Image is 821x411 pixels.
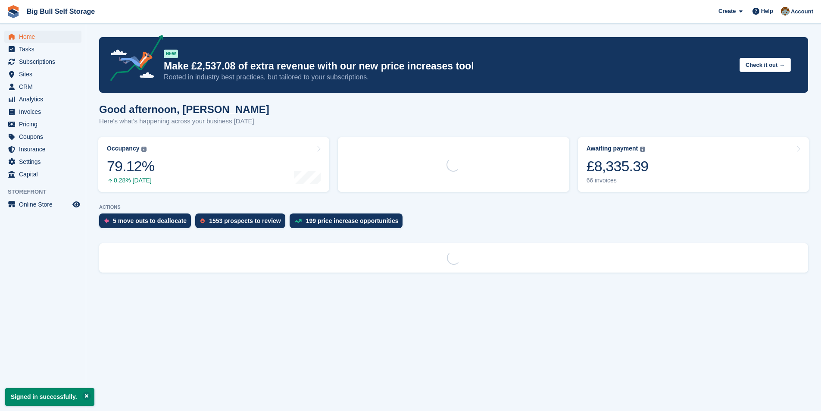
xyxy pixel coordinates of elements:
span: Tasks [19,43,71,55]
div: Occupancy [107,145,139,152]
a: Awaiting payment £8,335.39 66 invoices [578,137,809,192]
span: Coupons [19,131,71,143]
div: 199 price increase opportunities [306,217,399,224]
p: ACTIONS [99,204,808,210]
a: menu [4,143,81,155]
div: 0.28% [DATE] [107,177,154,184]
a: menu [4,156,81,168]
span: Online Store [19,198,71,210]
h1: Good afternoon, [PERSON_NAME] [99,104,269,115]
span: Home [19,31,71,43]
p: Here's what's happening across your business [DATE] [99,116,269,126]
span: Storefront [8,188,86,196]
span: Invoices [19,106,71,118]
a: 199 price increase opportunities [290,213,407,232]
span: Pricing [19,118,71,130]
span: Subscriptions [19,56,71,68]
div: 79.12% [107,157,154,175]
img: price-adjustments-announcement-icon-8257ccfd72463d97f412b2fc003d46551f7dbcb40ab6d574587a9cd5c0d94... [103,35,163,84]
div: £8,335.39 [587,157,649,175]
img: move_outs_to_deallocate_icon-f764333ba52eb49d3ac5e1228854f67142a1ed5810a6f6cc68b1a99e826820c5.svg [104,218,109,223]
p: Make £2,537.08 of extra revenue with our new price increases tool [164,60,733,72]
div: 5 move outs to deallocate [113,217,187,224]
a: menu [4,198,81,210]
a: menu [4,81,81,93]
span: Help [761,7,773,16]
a: menu [4,43,81,55]
img: icon-info-grey-7440780725fd019a000dd9b08b2336e03edf1995a4989e88bcd33f0948082b44.svg [640,147,645,152]
span: Sites [19,68,71,80]
span: CRM [19,81,71,93]
a: 5 move outs to deallocate [99,213,195,232]
a: menu [4,93,81,105]
a: menu [4,118,81,130]
span: Capital [19,168,71,180]
a: menu [4,31,81,43]
button: Check it out → [740,58,791,72]
a: Preview store [71,199,81,210]
div: 1553 prospects to review [209,217,281,224]
a: Occupancy 79.12% 0.28% [DATE] [98,137,329,192]
a: menu [4,56,81,68]
div: Awaiting payment [587,145,638,152]
div: NEW [164,50,178,58]
p: Rooted in industry best practices, but tailored to your subscriptions. [164,72,733,82]
a: menu [4,106,81,118]
a: Big Bull Self Storage [23,4,98,19]
img: stora-icon-8386f47178a22dfd0bd8f6a31ec36ba5ce8667c1dd55bd0f319d3a0aa187defe.svg [7,5,20,18]
img: prospect-51fa495bee0391a8d652442698ab0144808aea92771e9ea1ae160a38d050c398.svg [200,218,205,223]
img: Mike Llewellen Palmer [781,7,790,16]
span: Create [718,7,736,16]
span: Settings [19,156,71,168]
a: 1553 prospects to review [195,213,290,232]
img: icon-info-grey-7440780725fd019a000dd9b08b2336e03edf1995a4989e88bcd33f0948082b44.svg [141,147,147,152]
a: menu [4,68,81,80]
a: menu [4,168,81,180]
img: price_increase_opportunities-93ffe204e8149a01c8c9dc8f82e8f89637d9d84a8eef4429ea346261dce0b2c0.svg [295,219,302,223]
div: 66 invoices [587,177,649,184]
span: Insurance [19,143,71,155]
span: Analytics [19,93,71,105]
span: Account [791,7,813,16]
p: Signed in successfully. [5,388,94,406]
a: menu [4,131,81,143]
